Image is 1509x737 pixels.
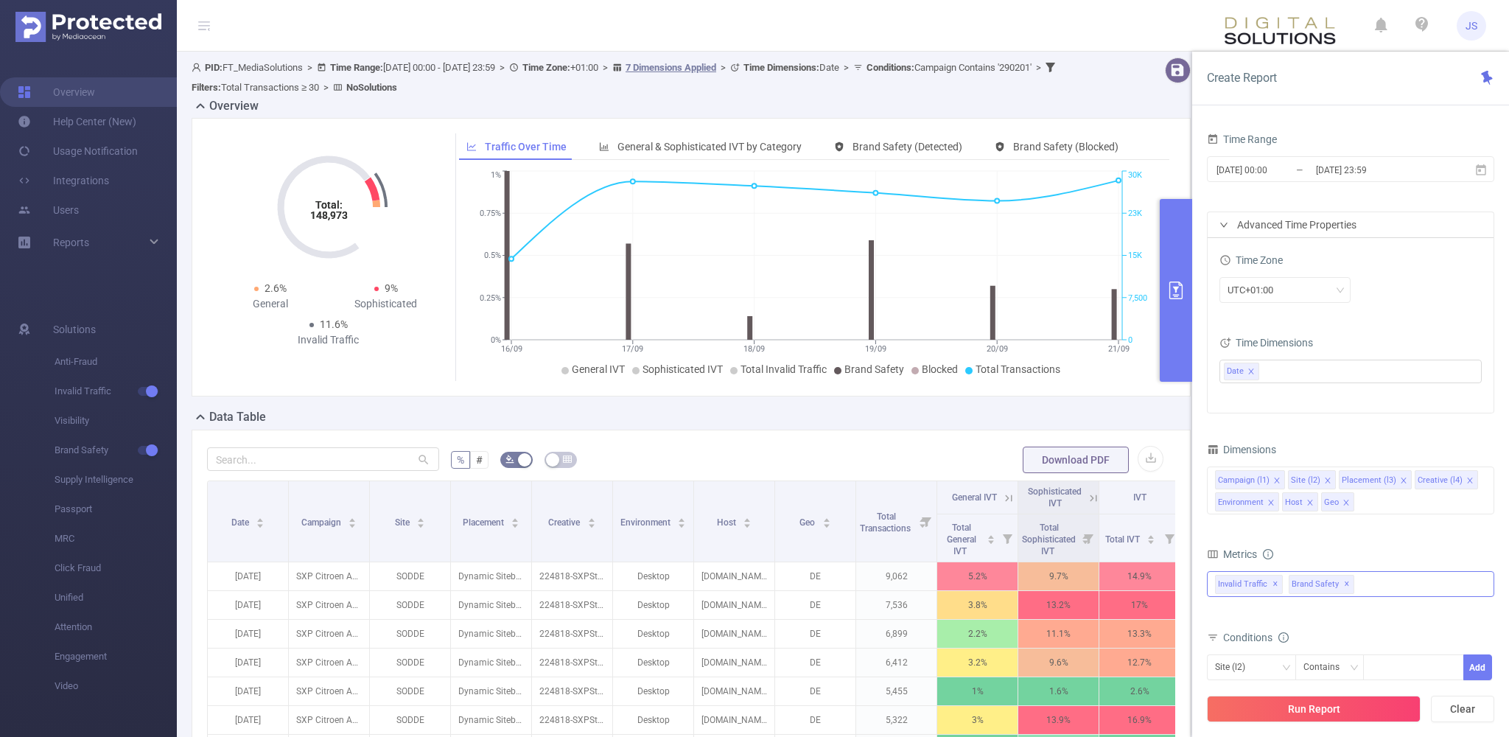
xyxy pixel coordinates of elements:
p: 9,062 [856,562,936,590]
i: icon: user [192,63,205,72]
a: Help Center (New) [18,107,136,136]
i: icon: down [1336,286,1345,296]
i: icon: caret-up [349,516,357,520]
span: Total Sophisticated IVT [1022,523,1076,556]
span: > [1032,62,1046,73]
li: Date [1224,363,1259,380]
span: Total Transactions [860,511,913,534]
div: Sort [987,533,995,542]
p: Dynamic Sitebar [9924048] [451,620,531,648]
div: Sophisticated [329,296,444,312]
i: icon: close [1324,477,1331,486]
tspan: 19/09 [864,344,886,354]
span: General IVT [572,363,625,375]
div: Site (l2) [1291,471,1320,490]
button: Download PDF [1023,447,1129,473]
i: icon: caret-down [822,522,830,526]
li: Environment [1215,492,1279,511]
p: 7,536 [856,591,936,619]
span: Date [1227,363,1244,380]
span: Sophisticated IVT [643,363,723,375]
p: SXP Citroen AC C3AC Follow Up Q3 Q4 2025 [290201] [289,706,369,734]
i: Filter menu [916,481,936,562]
i: icon: caret-down [1147,538,1155,542]
tspan: 0.25% [480,293,501,303]
i: icon: bg-colors [505,455,514,464]
input: filter select [1262,363,1264,380]
span: Click Fraud [55,553,177,583]
i: icon: info-circle [1263,549,1273,559]
span: 9% [385,282,398,294]
div: Geo [1324,493,1339,512]
p: 3% [937,706,1018,734]
span: MRC [55,524,177,553]
p: 3.8% [937,591,1018,619]
p: 6,899 [856,620,936,648]
i: icon: close [1466,477,1474,486]
p: [DOMAIN_NAME] [694,706,774,734]
div: Campaign (l1) [1218,471,1270,490]
span: Brand Safety [844,363,904,375]
span: > [319,82,333,93]
p: 224818-SXPStellantisCitroenC3ACQ32025.zip [5611908] [532,649,612,677]
span: Brand Safety (Blocked) [1013,141,1118,153]
i: icon: caret-down [743,522,752,526]
i: icon: caret-up [678,516,686,520]
i: icon: caret-up [987,533,995,537]
b: Time Dimensions : [743,62,819,73]
span: Engagement [55,642,177,671]
div: Invalid Traffic [270,332,386,348]
span: Video [55,671,177,701]
div: Site (l2) [1215,655,1256,680]
p: [DATE] [208,649,288,677]
i: icon: right [1219,220,1228,229]
li: Creative (l4) [1415,470,1478,489]
span: Traffic Over Time [485,141,567,153]
span: General IVT [952,492,997,503]
span: Sophisticated IVT [1028,486,1082,509]
i: icon: caret-down [678,522,686,526]
span: > [839,62,853,73]
p: [DOMAIN_NAME] [694,677,774,705]
input: Start date [1215,160,1334,180]
span: Campaign [301,517,343,528]
i: icon: close [1267,499,1275,508]
tspan: 16/09 [500,344,522,354]
div: Contains [1303,655,1350,680]
span: Total Transactions ≥ 30 [192,82,319,93]
p: DE [775,620,855,648]
tspan: 17/09 [622,344,643,354]
i: icon: close [1342,499,1350,508]
h2: Data Table [209,408,266,426]
p: 224818-SXPStellantisCitroenC3ACQ32025.zip [5611908] [532,620,612,648]
li: Site (l2) [1288,470,1336,489]
div: Sort [416,516,425,525]
p: 13.9% [1018,706,1099,734]
span: Time Range [1207,133,1277,145]
tspan: 20/09 [986,344,1007,354]
input: End date [1314,160,1434,180]
i: icon: caret-up [417,516,425,520]
p: 5,455 [856,677,936,705]
p: DE [775,677,855,705]
i: icon: close [1247,368,1255,377]
span: ✕ [1344,576,1350,593]
span: Date [231,517,251,528]
b: PID: [205,62,223,73]
p: [DATE] [208,620,288,648]
span: Total Invalid Traffic [741,363,827,375]
p: 9.6% [1018,649,1099,677]
button: Add [1463,654,1492,680]
span: Attention [55,612,177,642]
li: Host [1282,492,1318,511]
div: Creative (l4) [1418,471,1463,490]
span: Supply Intelligence [55,465,177,495]
span: IVT [1133,492,1146,503]
p: Dynamic Sitebar [9924048] [451,591,531,619]
span: Date [743,62,839,73]
i: icon: caret-down [511,522,519,526]
i: Filter menu [1159,514,1180,562]
p: [DATE] [208,591,288,619]
span: Invalid Traffic [1215,575,1283,594]
span: Brand Safety [55,436,177,465]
